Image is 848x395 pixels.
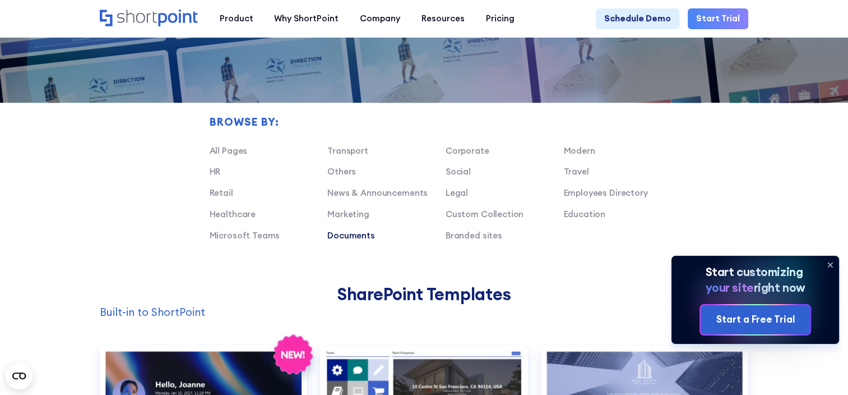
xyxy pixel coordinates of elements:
[6,362,33,389] button: Open CMP widget
[563,187,647,198] a: Employees Directory
[688,8,748,30] a: Start Trial
[327,187,428,198] a: News & Announcements
[327,209,369,219] a: Marketing
[446,166,471,177] a: Social
[349,8,411,30] a: Company
[446,230,502,241] a: Branded sites
[647,265,848,395] iframe: Chat Widget
[360,12,400,25] div: Company
[327,166,356,177] a: Others
[100,284,748,304] h2: SharePoint Templates
[210,116,682,128] h2: Browse by:
[421,12,465,25] div: Resources
[446,209,523,219] a: Custom Collection
[446,187,468,198] a: Legal
[209,8,264,30] a: Product
[486,12,515,25] div: Pricing
[210,209,256,219] a: Healthcare
[475,8,525,30] a: Pricing
[100,10,198,27] a: Home
[100,304,748,320] p: Built-in to ShortPoint
[716,313,795,327] div: Start a Free Trial
[327,145,368,156] a: Transport
[219,12,253,25] div: Product
[446,145,489,156] a: Corporate
[210,166,221,177] a: HR
[210,187,233,198] a: Retail
[563,166,588,177] a: Travel
[411,8,475,30] a: Resources
[701,305,809,335] a: Start a Free Trial
[327,230,375,241] a: Documents
[563,145,595,156] a: Modern
[596,8,679,30] a: Schedule Demo
[210,145,248,156] a: All Pages
[563,209,605,219] a: Education
[263,8,349,30] a: Why ShortPoint
[274,12,339,25] div: Why ShortPoint
[210,230,280,241] a: Microsoft Teams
